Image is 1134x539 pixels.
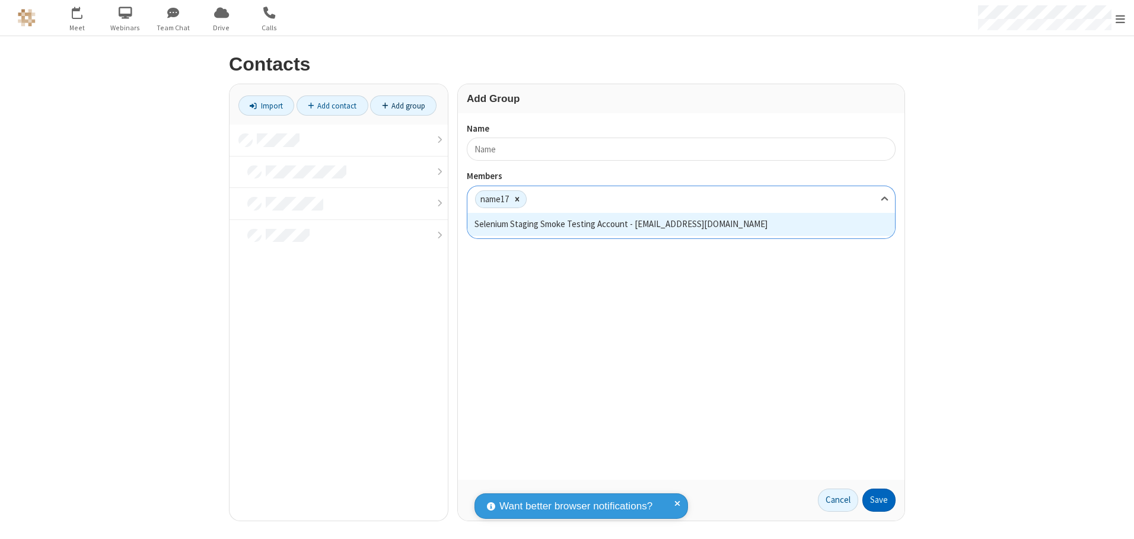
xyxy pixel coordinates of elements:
[238,95,294,116] a: Import
[467,170,896,183] label: Members
[199,23,244,33] span: Drive
[818,489,858,512] a: Cancel
[499,499,652,514] span: Want better browser notifications?
[467,213,895,236] div: Selenium Staging Smoke Testing Account - [EMAIL_ADDRESS][DOMAIN_NAME]
[55,23,100,33] span: Meet
[467,93,896,104] h3: Add Group
[247,23,292,33] span: Calls
[229,54,905,75] h2: Contacts
[18,9,36,27] img: QA Selenium DO NOT DELETE OR CHANGE
[80,7,88,15] div: 4
[862,489,896,512] button: Save
[476,191,509,208] div: name17
[370,95,437,116] a: Add group
[151,23,196,33] span: Team Chat
[467,138,896,161] input: Name
[297,95,368,116] a: Add contact
[467,122,896,136] label: Name
[103,23,148,33] span: Webinars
